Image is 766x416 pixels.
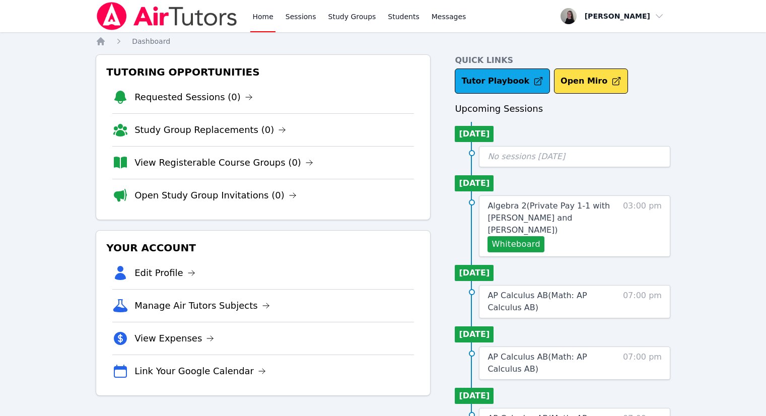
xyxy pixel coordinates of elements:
a: View Expenses [134,331,214,345]
li: [DATE] [455,388,494,404]
a: Algebra 2(Private Pay 1-1 with [PERSON_NAME] and [PERSON_NAME]) [488,200,618,236]
li: [DATE] [455,326,494,342]
span: Messages [432,12,466,22]
span: Algebra 2 ( Private Pay 1-1 with [PERSON_NAME] and [PERSON_NAME] ) [488,201,610,235]
nav: Breadcrumb [96,36,670,46]
li: [DATE] [455,265,494,281]
h3: Your Account [104,239,422,257]
a: Edit Profile [134,266,195,280]
a: Dashboard [132,36,170,46]
span: 07:00 pm [623,290,662,314]
span: 07:00 pm [623,351,662,375]
span: AP Calculus AB ( Math: AP Calculus AB ) [488,352,587,374]
li: [DATE] [455,175,494,191]
button: Whiteboard [488,236,544,252]
a: Link Your Google Calendar [134,364,266,378]
a: Open Study Group Invitations (0) [134,188,297,202]
span: Dashboard [132,37,170,45]
span: 03:00 pm [623,200,662,252]
h3: Upcoming Sessions [455,102,670,116]
span: AP Calculus AB ( Math: AP Calculus AB ) [488,291,587,312]
h3: Tutoring Opportunities [104,63,422,81]
img: Air Tutors [96,2,238,30]
a: AP Calculus AB(Math: AP Calculus AB) [488,351,618,375]
a: Study Group Replacements (0) [134,123,286,137]
h4: Quick Links [455,54,670,66]
a: Requested Sessions (0) [134,90,253,104]
a: View Registerable Course Groups (0) [134,156,313,170]
a: Tutor Playbook [455,68,550,94]
a: Manage Air Tutors Subjects [134,299,270,313]
li: [DATE] [455,126,494,142]
button: Open Miro [554,68,628,94]
span: No sessions [DATE] [488,152,565,161]
a: AP Calculus AB(Math: AP Calculus AB) [488,290,618,314]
